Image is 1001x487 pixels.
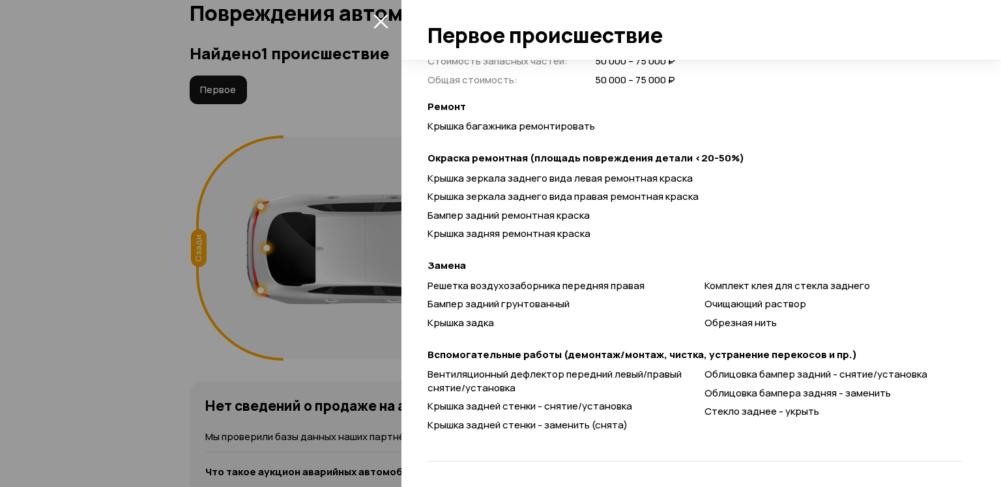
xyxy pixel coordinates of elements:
span: Комплект клея для стекла заднего [704,279,870,292]
span: Решетка воздухозаборника передняя правая [428,279,645,292]
button: закрыть [370,10,391,31]
strong: Вспомогательные работы (демонтаж/монтаж, чистка, устранение перекосов и пр.) [428,348,962,362]
strong: Ремонт [428,100,962,114]
span: Крышка задка [428,316,494,329]
span: Обрезная нить [704,316,777,329]
span: Крышка зеркала заднего вида левая ремонтная краска [428,171,693,185]
span: Облицовка бампера задняя - заменить [704,386,891,400]
span: Облицовка бампер задний - снятие/установка [704,367,927,381]
span: Общая стоимость : [428,73,517,87]
span: Крышка задней стенки - снятие/установка [428,399,632,413]
span: Крышка задняя ремонтная краска [428,227,590,240]
span: Вентиляционный дефлектор передний левый/правый снятие/установка [428,367,682,395]
span: Крышка зеркала заднего вида правая ремонтная краска [428,189,699,203]
span: Очищающий раствор [704,297,806,311]
span: 50 000 – 75 000 ₽ [595,55,675,68]
span: Крышка багажника ремонтировать [428,119,595,133]
span: Стекло заднее - укрыть [704,404,819,418]
span: 50 000 – 75 000 ₽ [595,74,675,87]
strong: Окраска ремонтная (площадь повреждения детали <20-50%) [428,152,962,165]
span: Стоимость запасных частей : [428,54,568,68]
span: Бампер задний ремонтная краска [428,208,590,222]
span: Крышка задней стенки - заменить (снята) [428,418,628,432]
strong: Замена [428,259,962,273]
span: Бампер задний грунтованный [428,297,570,311]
